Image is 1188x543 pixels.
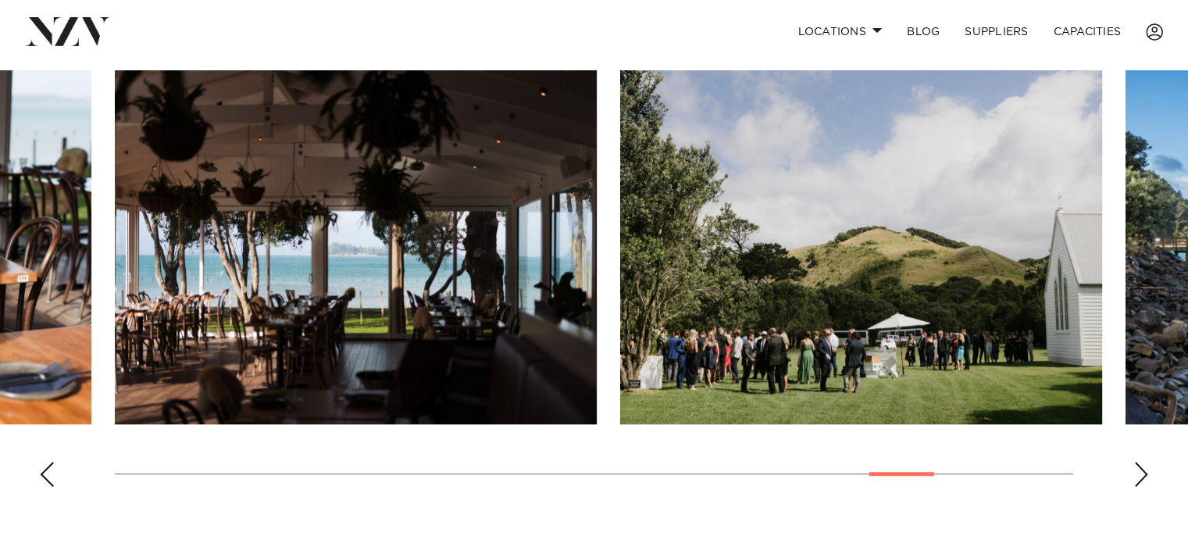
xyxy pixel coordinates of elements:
[25,17,110,45] img: nzv-logo.png
[785,15,894,48] a: Locations
[894,15,952,48] a: BLOG
[1041,15,1134,48] a: Capacities
[952,15,1040,48] a: SUPPLIERS
[115,70,597,424] swiper-slide: 23 / 28
[620,70,1102,424] swiper-slide: 24 / 28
